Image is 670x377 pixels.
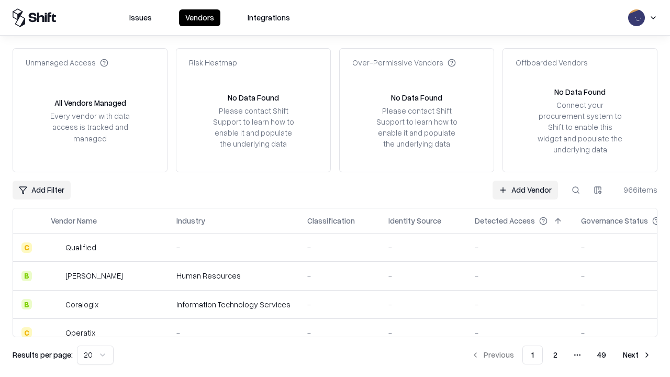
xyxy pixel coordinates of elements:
div: - [475,270,564,281]
div: C [21,242,32,253]
div: Unmanaged Access [26,57,108,68]
div: - [307,327,372,338]
div: Connect your procurement system to Shift to enable this widget and populate the underlying data [537,99,623,155]
div: Over-Permissive Vendors [352,57,456,68]
div: Offboarded Vendors [516,57,588,68]
div: Coralogix [65,299,98,310]
button: Next [617,346,657,364]
img: Operatix [51,327,61,338]
div: - [388,270,458,281]
div: - [307,270,372,281]
div: All Vendors Managed [54,97,126,108]
div: Governance Status [581,215,648,226]
div: [PERSON_NAME] [65,270,123,281]
button: Add Filter [13,181,71,199]
div: No Data Found [554,86,606,97]
a: Add Vendor [493,181,558,199]
div: Vendor Name [51,215,97,226]
img: Qualified [51,242,61,253]
div: - [176,327,291,338]
div: B [21,299,32,309]
button: 1 [522,346,543,364]
div: - [176,242,291,253]
img: Deel [51,271,61,281]
button: 2 [545,346,566,364]
div: - [307,242,372,253]
div: - [307,299,372,310]
button: Integrations [241,9,296,26]
div: Industry [176,215,205,226]
div: Detected Access [475,215,535,226]
div: - [388,299,458,310]
div: - [388,242,458,253]
div: - [388,327,458,338]
div: - [475,242,564,253]
img: Coralogix [51,299,61,309]
div: B [21,271,32,281]
div: Human Resources [176,270,291,281]
div: - [475,299,564,310]
div: C [21,327,32,338]
button: Issues [123,9,158,26]
div: Risk Heatmap [189,57,237,68]
div: Please contact Shift Support to learn how to enable it and populate the underlying data [210,105,297,150]
button: 49 [589,346,615,364]
div: Classification [307,215,355,226]
div: 966 items [616,184,657,195]
div: Identity Source [388,215,441,226]
div: Every vendor with data access is tracked and managed [47,110,133,143]
div: Operatix [65,327,95,338]
div: No Data Found [391,92,442,103]
div: Please contact Shift Support to learn how to enable it and populate the underlying data [373,105,460,150]
div: Qualified [65,242,96,253]
nav: pagination [465,346,657,364]
button: Vendors [179,9,220,26]
p: Results per page: [13,349,73,360]
div: - [475,327,564,338]
div: Information Technology Services [176,299,291,310]
div: No Data Found [228,92,279,103]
